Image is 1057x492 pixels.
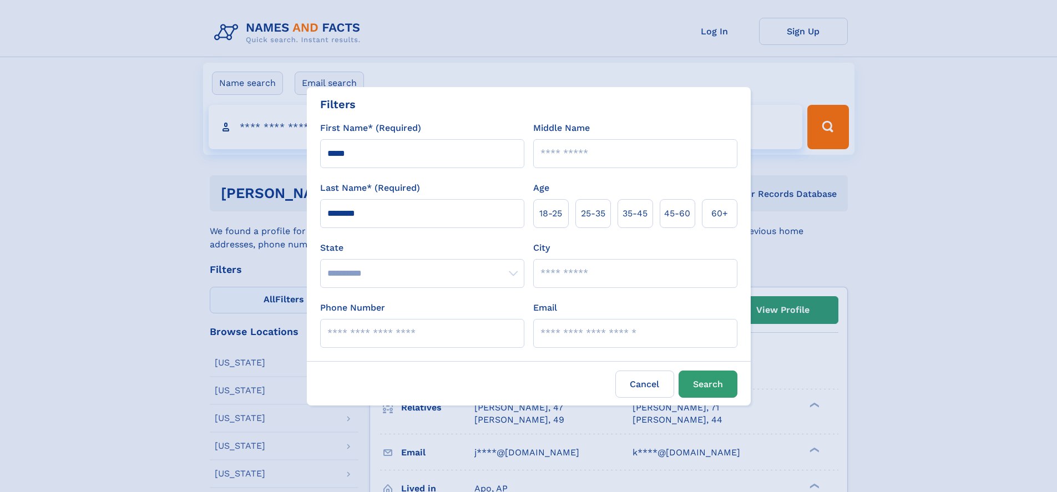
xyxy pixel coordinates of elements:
[623,207,648,220] span: 35‑45
[615,371,674,398] label: Cancel
[320,241,524,255] label: State
[539,207,562,220] span: 18‑25
[533,241,550,255] label: City
[533,181,549,195] label: Age
[711,207,728,220] span: 60+
[533,121,590,135] label: Middle Name
[320,181,420,195] label: Last Name* (Required)
[533,301,557,315] label: Email
[664,207,690,220] span: 45‑60
[320,121,421,135] label: First Name* (Required)
[320,301,385,315] label: Phone Number
[320,96,356,113] div: Filters
[581,207,605,220] span: 25‑35
[679,371,737,398] button: Search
